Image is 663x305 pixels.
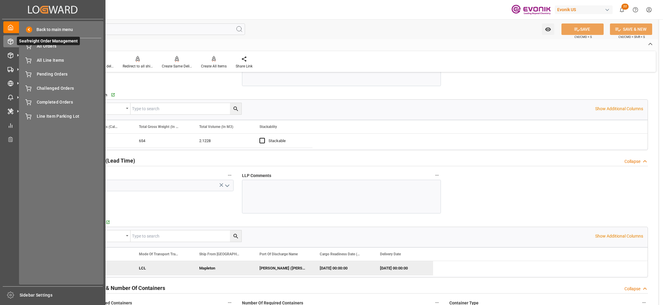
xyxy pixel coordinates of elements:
span: Stackablity [259,125,277,129]
span: Delivery Date [380,252,401,256]
p: Show Additional Columns [595,233,643,239]
p: Show Additional Columns [595,106,643,112]
button: Evonik US [555,4,615,15]
button: search button [230,230,241,242]
button: open menu [85,230,130,242]
div: Equals [88,104,124,111]
span: All Line Items [37,57,102,64]
div: Share Link [236,64,253,69]
span: All Orders [37,43,102,49]
div: Mapleton [192,261,252,275]
div: 2.1228 [192,134,252,148]
span: Ctrl/CMD + S [574,35,592,39]
span: 22 [621,4,629,10]
span: Sidebar Settings [20,292,103,298]
button: LLP Comments [433,171,441,179]
button: show 22 new notifications [615,3,629,17]
div: Stackable [269,134,305,148]
div: Collapse [624,286,640,292]
a: Pending Orders [21,68,101,80]
a: All Line Items [21,54,101,66]
button: Help Center [629,3,642,17]
img: Evonik-brand-mark-Deep-Purple-RGB.jpeg_1700498283.jpeg [511,5,551,15]
span: Back to main menu [32,26,73,33]
input: Type to search [130,230,241,242]
span: LLP Comments [242,173,271,179]
button: SAVE & NEW [610,23,652,35]
a: My Cockpit [3,21,102,33]
div: 654 [132,134,192,148]
button: Challenge Status [226,171,234,179]
span: Total Gross Weight (In KG) [139,125,179,129]
span: Seafreight Order Management [17,37,80,45]
div: Collapse [624,158,640,165]
span: Line Item Parking Lot [37,113,102,120]
button: open menu [542,23,554,35]
span: Ctrl/CMD + Shift + S [618,35,645,39]
a: Line Item Parking Lot [21,110,101,122]
span: Challenged Orders [37,85,102,92]
button: open menu [85,103,130,114]
span: Completed Orders [37,99,102,105]
div: [DATE] 00:00:00 [373,261,433,275]
button: SAVE [561,23,604,35]
div: Evonik US [555,5,613,14]
a: Transport Planner [3,133,102,145]
input: Type to search [130,103,241,114]
a: All Orders [21,40,101,52]
div: Create All Items [201,64,227,69]
a: Challenged Orders [21,82,101,94]
button: open menu [222,181,231,190]
a: Completed Orders [21,96,101,108]
span: Ship From [GEOGRAPHIC_DATA] [199,252,240,256]
button: search button [230,103,241,114]
span: Port Of Discharge Name [259,252,298,256]
div: [DATE] 00:00:00 [313,261,373,275]
span: Cargo Readiness Date (Shipping Date) [320,252,360,256]
div: Equals [88,232,124,238]
span: Total Volume (In M3) [199,125,233,129]
input: Search Fields [28,23,245,35]
div: Press SPACE to select this row. [71,134,313,148]
div: [PERSON_NAME] ([PERSON_NAME]) [252,261,313,275]
span: Mode Of Transport Translation [139,252,179,256]
div: Press SPACE to deselect this row. [71,261,433,275]
div: Redirect to all shipments [123,64,153,69]
div: LCL [132,261,192,275]
span: Pending Orders [37,71,102,77]
a: My Reports [3,119,102,131]
div: Create Same Delivery Date [162,64,192,69]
